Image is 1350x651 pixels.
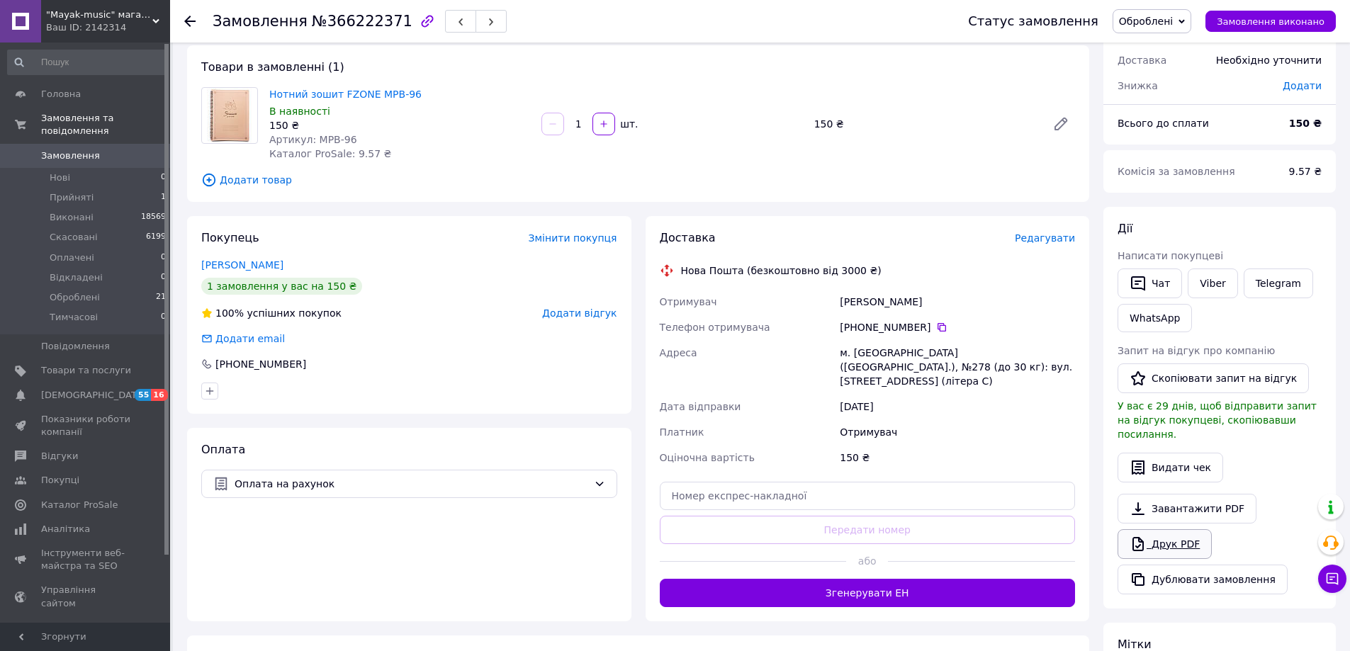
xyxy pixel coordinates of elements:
[617,117,639,131] div: шт.
[1118,80,1158,91] span: Знижка
[41,340,110,353] span: Повідомлення
[46,9,152,21] span: "Mayak-music" магазин музичних інструментів
[41,474,79,487] span: Покупці
[161,271,166,284] span: 0
[213,13,308,30] span: Замовлення
[1118,345,1275,356] span: Запит на відгук про компанію
[1118,565,1288,594] button: Дублювати замовлення
[1118,250,1223,261] span: Написати покупцеві
[1217,16,1324,27] span: Замовлення виконано
[269,134,357,145] span: Артикул: MPB-96
[660,401,741,412] span: Дата відправки
[201,172,1075,188] span: Додати товар
[141,211,166,224] span: 18569
[161,191,166,204] span: 1
[1208,45,1330,76] div: Необхідно уточнити
[41,88,81,101] span: Головна
[1118,453,1223,482] button: Видати чек
[1205,11,1336,32] button: Замовлення виконано
[542,307,617,319] span: Додати відгук
[41,499,118,511] span: Каталог ProSale
[1118,118,1209,129] span: Всього до сплати
[677,264,885,278] div: Нова Пошта (безкоштовно від 3000 ₴)
[41,364,131,377] span: Товари та послуги
[660,347,697,358] span: Адреса
[1118,363,1309,393] button: Скопіювати запит на відгук
[837,394,1078,419] div: [DATE]
[1118,529,1212,559] a: Друк PDF
[660,296,717,307] span: Отримувач
[1118,166,1235,177] span: Комісія за замовлення
[50,231,98,244] span: Скасовані
[50,211,94,224] span: Виконані
[41,621,131,647] span: Гаманець компанії
[1118,400,1317,440] span: У вас є 29 днів, щоб відправити запит на відгук покупцеві, скопіювавши посилання.
[161,251,166,264] span: 0
[968,14,1098,28] div: Статус замовлення
[235,476,588,492] span: Оплата на рахунок
[50,271,103,284] span: Відкладені
[201,306,342,320] div: успішних покупок
[41,523,90,536] span: Аналітика
[840,320,1075,334] div: [PHONE_NUMBER]
[660,322,770,333] span: Телефон отримувача
[214,357,308,371] div: [PHONE_NUMBER]
[201,443,245,456] span: Оплата
[269,106,330,117] span: В наявності
[50,251,94,264] span: Оплачені
[1118,494,1256,523] a: Завантажити PDF
[184,14,196,28] div: Повернутися назад
[1047,110,1075,138] a: Редагувати
[660,426,704,438] span: Платник
[41,389,146,402] span: [DEMOGRAPHIC_DATA]
[1283,80,1322,91] span: Додати
[214,332,286,346] div: Додати email
[41,112,170,137] span: Замовлення та повідомлення
[1289,118,1322,129] b: 150 ₴
[156,291,166,304] span: 21
[1118,638,1152,651] span: Мітки
[1318,565,1346,593] button: Чат з покупцем
[1119,16,1173,27] span: Оброблені
[215,307,244,319] span: 100%
[50,291,100,304] span: Оброблені
[1244,268,1313,298] a: Telegram
[1289,166,1322,177] span: 9.57 ₴
[809,114,1041,134] div: 150 ₴
[837,445,1078,470] div: 150 ₴
[837,340,1078,394] div: м. [GEOGRAPHIC_DATA] ([GEOGRAPHIC_DATA].), №278 (до 30 кг): вул. [STREET_ADDRESS] (літера С)
[201,60,344,74] span: Товари в замовленні (1)
[41,413,131,438] span: Показники роботи компанії
[201,259,283,271] a: [PERSON_NAME]
[1188,268,1237,298] a: Viber
[41,584,131,609] span: Управління сайтом
[312,13,412,30] span: №366222371
[41,450,78,463] span: Відгуки
[135,389,151,401] span: 55
[200,332,286,346] div: Додати email
[50,191,94,204] span: Прийняті
[207,88,252,143] img: Нотний зошит FZONE MPB-96
[269,118,530,132] div: 150 ₴
[660,452,755,463] span: Оціночна вартість
[50,311,98,324] span: Тимчасові
[50,171,70,184] span: Нові
[1118,304,1192,332] a: WhatsApp
[146,231,166,244] span: 6199
[837,419,1078,445] div: Отримувач
[269,89,422,100] a: Нотний зошит FZONE MPB-96
[1118,55,1166,66] span: Доставка
[660,579,1076,607] button: Згенерувати ЕН
[846,554,888,568] span: або
[41,149,100,162] span: Замовлення
[660,231,716,244] span: Доставка
[201,231,259,244] span: Покупець
[161,171,166,184] span: 0
[151,389,167,401] span: 16
[1015,232,1075,244] span: Редагувати
[41,547,131,572] span: Інструменти веб-майстра та SEO
[529,232,617,244] span: Змінити покупця
[660,482,1076,510] input: Номер експрес-накладної
[1118,222,1132,235] span: Дії
[201,278,362,295] div: 1 замовлення у вас на 150 ₴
